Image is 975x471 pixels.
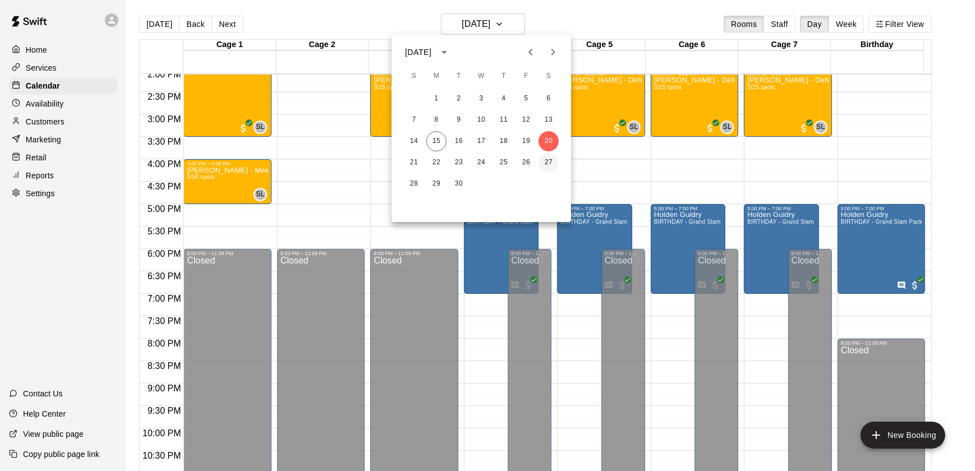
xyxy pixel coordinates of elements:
button: 1 [426,89,447,109]
button: 30 [449,174,469,194]
button: 7 [404,110,424,130]
button: 26 [516,153,536,173]
button: 9 [449,110,469,130]
span: Tuesday [449,65,469,87]
button: 15 [426,131,447,151]
button: 12 [516,110,536,130]
button: 11 [494,110,514,130]
button: 24 [471,153,491,173]
button: 27 [539,153,559,173]
button: 3 [471,89,491,109]
button: 5 [516,89,536,109]
span: Friday [516,65,536,87]
button: 18 [494,131,514,151]
button: 4 [494,89,514,109]
button: 20 [539,131,559,151]
button: 6 [539,89,559,109]
div: [DATE] [405,47,431,58]
button: 28 [404,174,424,194]
button: 21 [404,153,424,173]
span: Wednesday [471,65,491,87]
button: 2 [449,89,469,109]
button: 16 [449,131,469,151]
span: Monday [426,65,447,87]
button: 14 [404,131,424,151]
button: 17 [471,131,491,151]
button: 29 [426,174,447,194]
button: 22 [426,153,447,173]
button: 8 [426,110,447,130]
span: Thursday [494,65,514,87]
button: calendar view is open, switch to year view [435,43,454,62]
button: 23 [449,153,469,173]
button: Next month [542,41,564,63]
span: Sunday [404,65,424,87]
button: 13 [539,110,559,130]
span: Saturday [539,65,559,87]
button: Previous month [519,41,542,63]
button: 10 [471,110,491,130]
button: 25 [494,153,514,173]
button: 19 [516,131,536,151]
